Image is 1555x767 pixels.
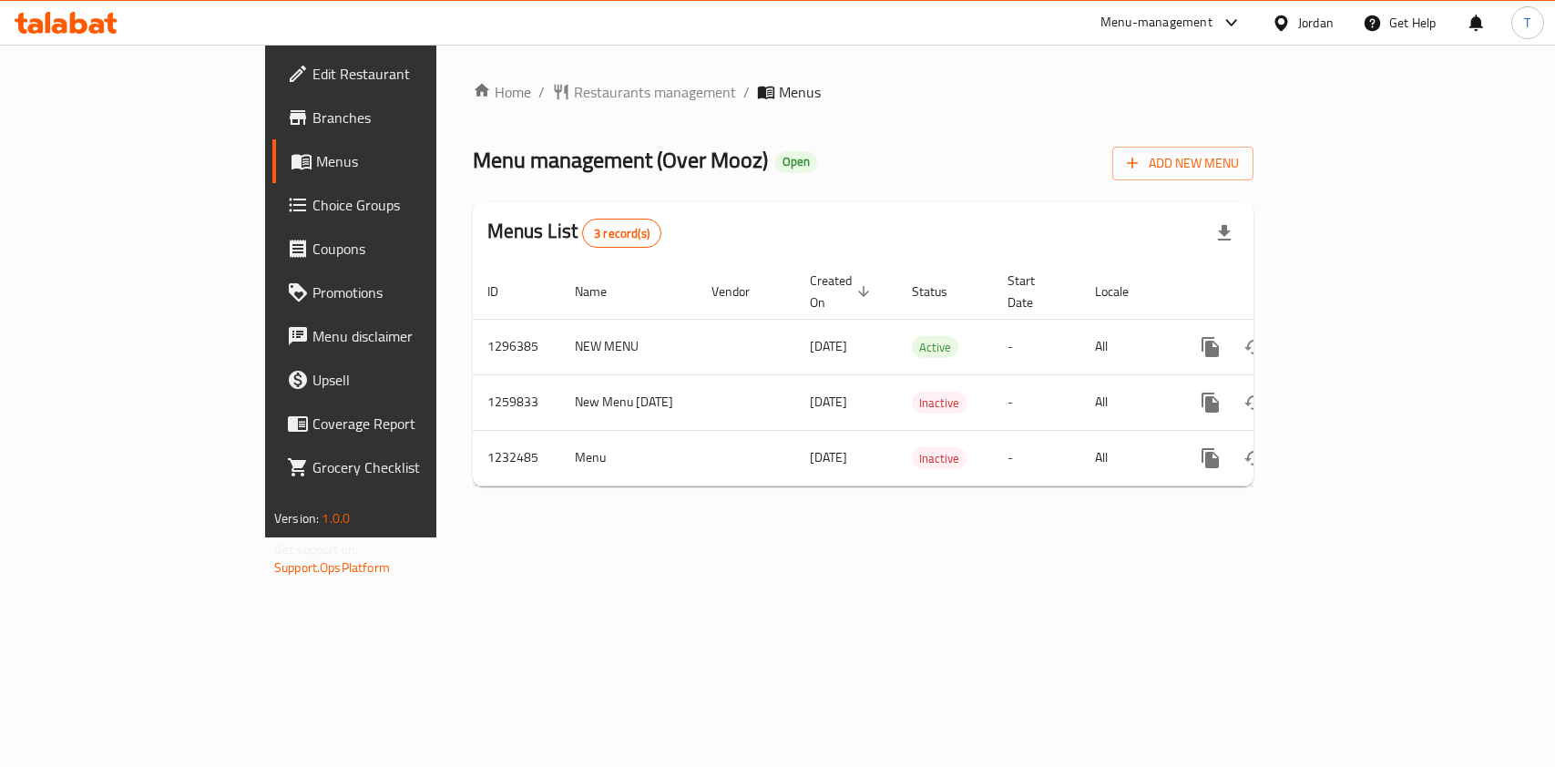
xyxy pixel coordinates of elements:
a: Promotions [272,271,525,314]
span: ID [487,281,522,302]
span: Menu disclaimer [312,325,510,347]
a: Edit Restaurant [272,52,525,96]
table: enhanced table [473,264,1378,486]
span: Version: [274,506,319,530]
span: Menus [316,150,510,172]
div: Jordan [1298,13,1334,33]
span: Choice Groups [312,194,510,216]
h2: Menus List [487,218,661,248]
div: Menu-management [1100,12,1212,34]
span: Get support on: [274,537,358,561]
a: Upsell [272,358,525,402]
span: Vendor [711,281,773,302]
div: Total records count [582,219,661,248]
div: Inactive [912,447,967,469]
td: - [993,430,1080,486]
span: Restaurants management [574,81,736,103]
a: Coupons [272,227,525,271]
li: / [538,81,545,103]
a: Choice Groups [272,183,525,227]
span: Add New Menu [1127,152,1239,175]
span: Start Date [1008,270,1059,313]
span: Upsell [312,369,510,391]
span: Menus [779,81,821,103]
a: Grocery Checklist [272,445,525,489]
span: 1.0.0 [322,506,350,530]
span: Created On [810,270,875,313]
span: Status [912,281,971,302]
span: 3 record(s) [583,225,660,242]
button: Change Status [1233,436,1276,480]
td: NEW MENU [560,319,697,374]
span: Menu management ( Over Mooz ) [473,139,768,180]
td: All [1080,430,1174,486]
li: / [743,81,750,103]
th: Actions [1174,264,1378,320]
span: Name [575,281,630,302]
span: Inactive [912,448,967,469]
td: - [993,374,1080,430]
td: Menu [560,430,697,486]
span: Active [912,337,958,358]
div: Active [912,336,958,358]
span: Coupons [312,238,510,260]
button: more [1189,325,1233,369]
button: more [1189,381,1233,424]
span: Edit Restaurant [312,63,510,85]
div: Open [775,151,817,173]
span: Open [775,154,817,169]
div: Export file [1202,211,1246,255]
span: Locale [1095,281,1152,302]
span: Promotions [312,281,510,303]
td: New Menu [DATE] [560,374,697,430]
button: more [1189,436,1233,480]
a: Support.OpsPlatform [274,556,390,579]
button: Add New Menu [1112,147,1253,180]
span: Branches [312,107,510,128]
span: [DATE] [810,390,847,414]
a: Coverage Report [272,402,525,445]
span: Coverage Report [312,413,510,435]
span: [DATE] [810,445,847,469]
span: Inactive [912,393,967,414]
td: - [993,319,1080,374]
a: Branches [272,96,525,139]
button: Change Status [1233,381,1276,424]
a: Restaurants management [552,81,736,103]
td: All [1080,319,1174,374]
nav: breadcrumb [473,81,1253,103]
a: Menus [272,139,525,183]
div: Inactive [912,392,967,414]
a: Menu disclaimer [272,314,525,358]
td: All [1080,374,1174,430]
span: T [1524,13,1530,33]
span: [DATE] [810,334,847,358]
span: Grocery Checklist [312,456,510,478]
